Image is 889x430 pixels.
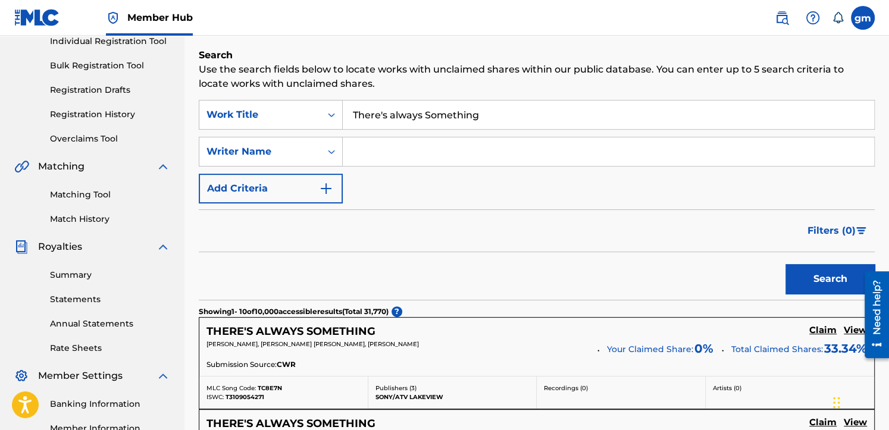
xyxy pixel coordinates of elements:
img: help [806,11,820,25]
a: Individual Registration Tool [50,35,170,48]
a: Banking Information [50,398,170,410]
a: Statements [50,293,170,306]
span: Filters ( 0 ) [807,224,856,238]
span: Matching [38,159,84,174]
img: Matching [14,159,29,174]
a: Registration Drafts [50,84,170,96]
p: Showing 1 - 10 of 10,000 accessible results (Total 31,770 ) [199,306,389,317]
h5: Claim [809,325,837,336]
button: Search [785,264,875,294]
span: MLC Song Code: [206,384,256,392]
div: Notifications [832,12,844,24]
span: ISWC: [206,393,224,401]
a: Overclaims Tool [50,133,170,145]
span: Total Claimed Shares: [731,344,823,354]
span: [PERSON_NAME], [PERSON_NAME] [PERSON_NAME], [PERSON_NAME] [206,340,419,348]
h5: Claim [809,417,837,428]
span: Your Claimed Share: [607,343,693,356]
iframe: Resource Center [856,267,889,363]
a: Rate Sheets [50,342,170,354]
iframe: Chat Widget [829,373,889,430]
img: expand [156,159,170,174]
div: Drag [833,385,840,420]
span: Member Hub [127,11,193,24]
a: Public Search [770,6,794,30]
h5: View [844,325,867,336]
h6: Search [199,48,875,62]
span: Royalties [38,240,82,254]
button: Filters (0) [800,216,875,246]
img: MLC Logo [14,9,60,26]
p: Recordings ( 0 ) [544,384,698,393]
p: SONY/ATV LAKEVIEW [375,393,530,401]
img: Member Settings [14,369,29,383]
a: Annual Statements [50,318,170,330]
a: Registration History [50,108,170,121]
span: Submission Source: [206,359,277,370]
span: TC8E7N [258,384,282,392]
form: Search Form [199,100,875,300]
a: Matching Tool [50,189,170,201]
div: User Menu [851,6,875,30]
span: T3109054271 [226,393,264,401]
span: CWR [277,359,296,370]
div: Help [801,6,825,30]
img: expand [156,369,170,383]
div: Writer Name [206,145,314,159]
h5: THERE'S ALWAYS SOMETHING [206,325,375,338]
a: Bulk Registration Tool [50,59,170,72]
img: expand [156,240,170,254]
p: Publishers ( 3 ) [375,384,530,393]
span: ? [392,306,402,317]
div: Work Title [206,108,314,122]
a: Match History [50,213,170,225]
img: search [775,11,789,25]
span: Member Settings [38,369,123,383]
a: Summary [50,269,170,281]
span: 0 % [694,340,713,357]
p: Use the search fields below to locate works with unclaimed shares within our public database. You... [199,62,875,91]
img: Royalties [14,240,29,254]
img: Top Rightsholder [106,11,120,25]
img: 9d2ae6d4665cec9f34b9.svg [319,181,333,196]
img: filter [856,227,866,234]
p: Artists ( 0 ) [713,384,868,393]
a: View [844,325,867,338]
span: 33.34 % [824,340,867,357]
button: Add Criteria [199,174,343,203]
